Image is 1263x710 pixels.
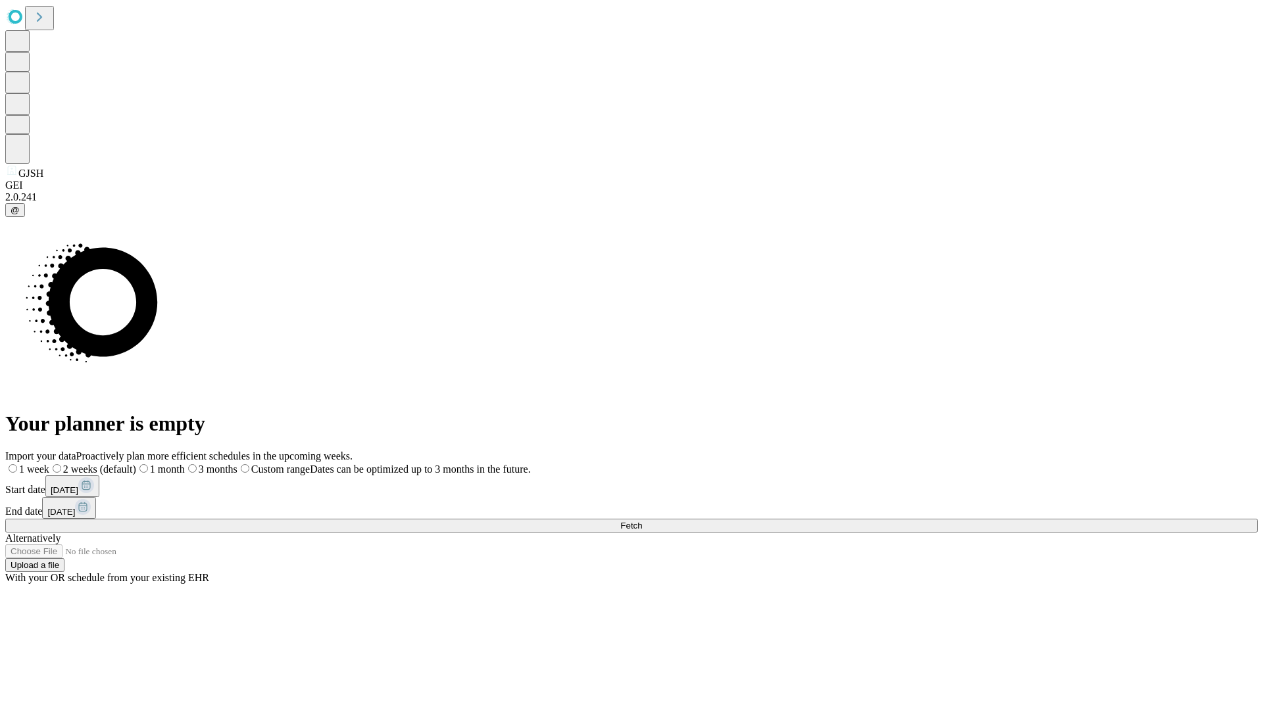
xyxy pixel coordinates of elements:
button: Fetch [5,519,1258,532]
span: Alternatively [5,532,61,544]
div: Start date [5,475,1258,497]
span: 1 month [150,463,185,475]
span: @ [11,205,20,215]
button: [DATE] [42,497,96,519]
span: With your OR schedule from your existing EHR [5,572,209,583]
span: 3 months [199,463,237,475]
span: Custom range [251,463,310,475]
span: GJSH [18,168,43,179]
span: 1 week [19,463,49,475]
input: Custom rangeDates can be optimized up to 3 months in the future. [241,464,249,473]
button: [DATE] [45,475,99,497]
input: 1 week [9,464,17,473]
h1: Your planner is empty [5,412,1258,436]
span: Fetch [620,521,642,531]
input: 3 months [188,464,197,473]
button: @ [5,203,25,217]
input: 1 month [139,464,148,473]
span: [DATE] [47,507,75,517]
input: 2 weeks (default) [53,464,61,473]
span: 2 weeks (default) [63,463,136,475]
div: End date [5,497,1258,519]
span: Import your data [5,450,76,461]
span: Dates can be optimized up to 3 months in the future. [310,463,530,475]
span: [DATE] [51,485,78,495]
div: 2.0.241 [5,191,1258,203]
div: GEI [5,179,1258,191]
button: Upload a file [5,558,64,572]
span: Proactively plan more efficient schedules in the upcoming weeks. [76,450,353,461]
